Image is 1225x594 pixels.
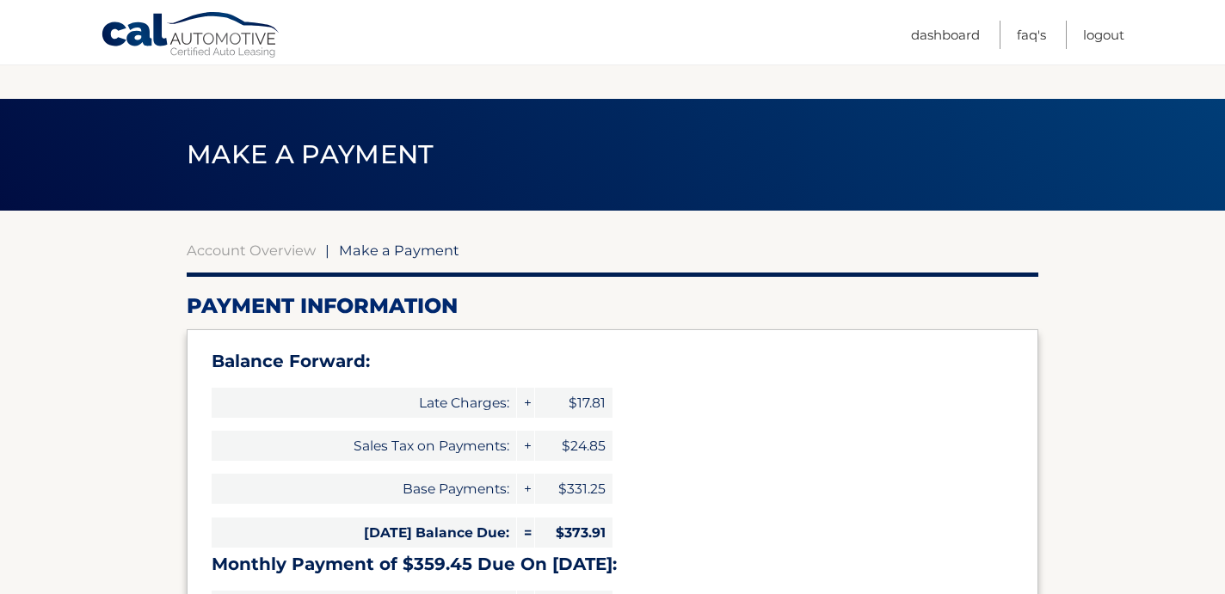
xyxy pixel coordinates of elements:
span: + [517,388,534,418]
span: Late Charges: [212,388,516,418]
span: + [517,474,534,504]
a: Account Overview [187,242,316,259]
span: $373.91 [535,517,612,548]
span: Make a Payment [339,242,459,259]
span: = [517,517,534,548]
span: $331.25 [535,474,612,504]
h3: Balance Forward: [212,351,1013,372]
h2: Payment Information [187,293,1038,319]
a: Logout [1083,21,1124,49]
span: $24.85 [535,431,612,461]
span: $17.81 [535,388,612,418]
span: Base Payments: [212,474,516,504]
span: [DATE] Balance Due: [212,517,516,548]
h3: Monthly Payment of $359.45 Due On [DATE]: [212,554,1013,575]
a: FAQ's [1017,21,1046,49]
a: Dashboard [911,21,980,49]
a: Cal Automotive [101,11,281,61]
span: + [517,431,534,461]
span: Make a Payment [187,138,434,170]
span: | [325,242,329,259]
span: Sales Tax on Payments: [212,431,516,461]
